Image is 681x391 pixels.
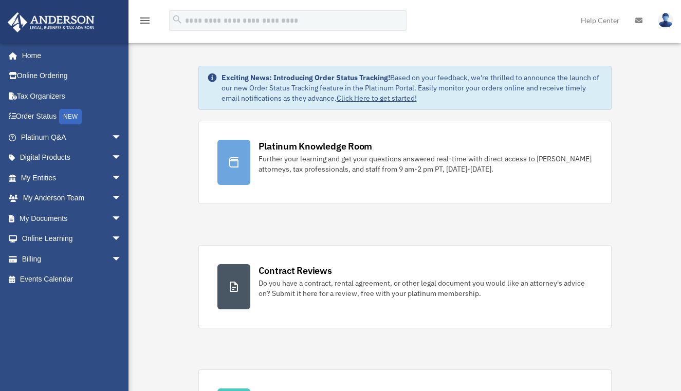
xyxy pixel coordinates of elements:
span: arrow_drop_down [112,127,132,148]
a: Tax Organizers [7,86,137,106]
div: NEW [59,109,82,124]
a: Online Learningarrow_drop_down [7,229,137,249]
span: arrow_drop_down [112,229,132,250]
img: Anderson Advisors Platinum Portal [5,12,98,32]
span: arrow_drop_down [112,147,132,169]
div: Further your learning and get your questions answered real-time with direct access to [PERSON_NAM... [259,154,593,174]
span: arrow_drop_down [112,188,132,209]
a: Billingarrow_drop_down [7,249,137,269]
div: Do you have a contract, rental agreement, or other legal document you would like an attorney's ad... [259,278,593,299]
a: menu [139,18,151,27]
span: arrow_drop_down [112,167,132,189]
a: Platinum Q&Aarrow_drop_down [7,127,137,147]
i: menu [139,14,151,27]
div: Contract Reviews [259,264,332,277]
span: arrow_drop_down [112,249,132,270]
span: arrow_drop_down [112,208,132,229]
a: Events Calendar [7,269,137,290]
strong: Exciting News: Introducing Order Status Tracking! [222,73,390,82]
a: Digital Productsarrow_drop_down [7,147,137,168]
a: Contract Reviews Do you have a contract, rental agreement, or other legal document you would like... [198,245,612,328]
div: Platinum Knowledge Room [259,140,373,153]
a: Click Here to get started! [337,94,417,103]
a: Online Ordering [7,66,137,86]
img: User Pic [658,13,673,28]
a: My Entitiesarrow_drop_down [7,167,137,188]
a: My Anderson Teamarrow_drop_down [7,188,137,209]
a: My Documentsarrow_drop_down [7,208,137,229]
div: Based on your feedback, we're thrilled to announce the launch of our new Order Status Tracking fe... [222,72,603,103]
a: Platinum Knowledge Room Further your learning and get your questions answered real-time with dire... [198,121,612,204]
a: Order StatusNEW [7,106,137,127]
a: Home [7,45,132,66]
i: search [172,14,183,25]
